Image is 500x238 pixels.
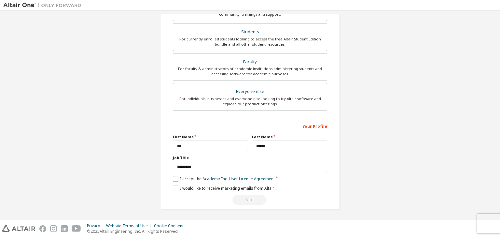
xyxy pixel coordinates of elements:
[87,223,106,229] div: Privacy
[61,225,68,232] img: linkedin.svg
[173,195,327,205] div: Read and acccept EULA to continue
[39,225,46,232] img: facebook.svg
[154,223,187,229] div: Cookie Consent
[202,176,275,182] a: Academic End-User License Agreement
[173,134,248,140] label: First Name
[177,96,323,107] div: For individuals, businesses and everyone else looking to try Altair software and explore our prod...
[106,223,154,229] div: Website Terms of Use
[177,87,323,96] div: Everyone else
[177,27,323,37] div: Students
[72,225,81,232] img: youtube.svg
[2,225,35,232] img: altair_logo.svg
[50,225,57,232] img: instagram.svg
[3,2,85,8] img: Altair One
[173,186,274,191] label: I would like to receive marketing emails from Altair
[177,37,323,47] div: For currently enrolled students looking to access the free Altair Student Edition bundle and all ...
[177,66,323,77] div: For faculty & administrators of academic institutions administering students and accessing softwa...
[87,229,187,234] p: © 2025 Altair Engineering, Inc. All Rights Reserved.
[173,121,327,131] div: Your Profile
[173,176,275,182] label: I accept the
[173,155,327,160] label: Job Title
[177,57,323,67] div: Faculty
[252,134,327,140] label: Last Name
